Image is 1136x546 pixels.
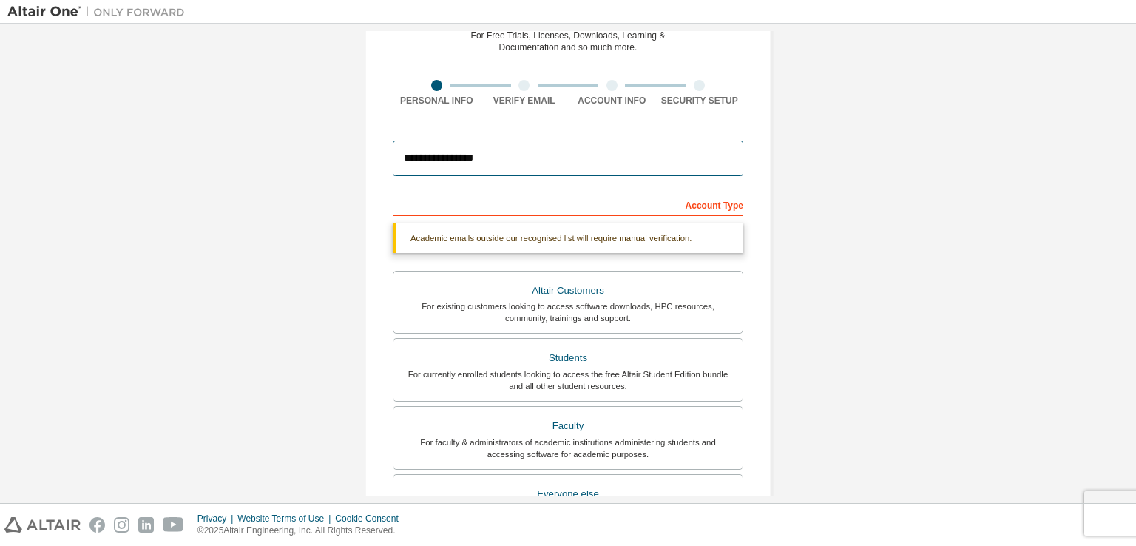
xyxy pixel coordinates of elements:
[471,30,666,53] div: For Free Trials, Licenses, Downloads, Learning & Documentation and so much more.
[402,348,734,368] div: Students
[197,513,237,525] div: Privacy
[402,484,734,505] div: Everyone else
[393,95,481,107] div: Personal Info
[481,95,569,107] div: Verify Email
[4,517,81,533] img: altair_logo.svg
[237,513,335,525] div: Website Terms of Use
[402,437,734,460] div: For faculty & administrators of academic institutions administering students and accessing softwa...
[138,517,154,533] img: linkedin.svg
[335,513,407,525] div: Cookie Consent
[89,517,105,533] img: facebook.svg
[402,280,734,301] div: Altair Customers
[163,517,184,533] img: youtube.svg
[402,300,734,324] div: For existing customers looking to access software downloads, HPC resources, community, trainings ...
[402,368,734,392] div: For currently enrolled students looking to access the free Altair Student Edition bundle and all ...
[393,192,743,216] div: Account Type
[393,223,743,253] div: Academic emails outside our recognised list will require manual verification.
[568,95,656,107] div: Account Info
[7,4,192,19] img: Altair One
[402,416,734,437] div: Faculty
[197,525,408,537] p: © 2025 Altair Engineering, Inc. All Rights Reserved.
[656,95,744,107] div: Security Setup
[114,517,129,533] img: instagram.svg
